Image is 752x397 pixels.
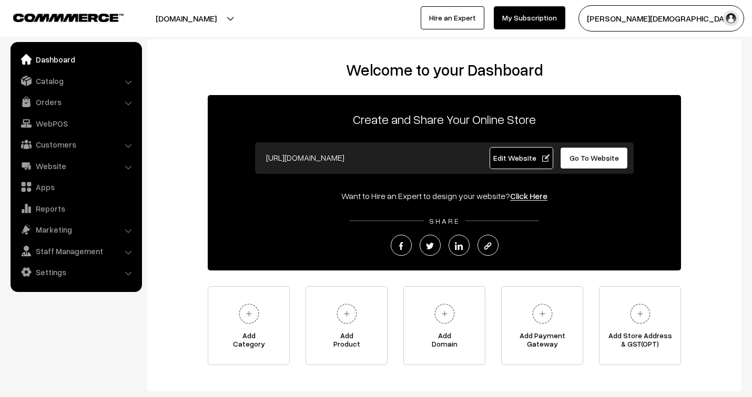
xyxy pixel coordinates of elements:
span: Add Payment Gateway [502,331,583,352]
a: Add PaymentGateway [501,286,583,365]
a: Marketing [13,220,138,239]
a: Settings [13,263,138,281]
span: Add Domain [404,331,485,352]
a: Reports [13,199,138,218]
button: [PERSON_NAME][DEMOGRAPHIC_DATA] [578,5,744,32]
span: Add Category [208,331,289,352]
a: Go To Website [560,147,628,169]
a: AddCategory [208,286,290,365]
span: Add Store Address & GST(OPT) [599,331,680,352]
img: COMMMERCE [13,14,124,22]
h2: Welcome to your Dashboard [158,60,731,79]
img: plus.svg [235,299,263,328]
a: Edit Website [490,147,554,169]
img: plus.svg [626,299,655,328]
a: Catalog [13,71,138,90]
a: Add Store Address& GST(OPT) [599,286,681,365]
a: Click Here [510,191,547,201]
span: Edit Website [493,153,550,162]
img: plus.svg [332,299,361,328]
a: Customers [13,135,138,154]
a: My Subscription [494,6,565,29]
button: [DOMAIN_NAME] [119,5,253,32]
a: WebPOS [13,114,138,133]
span: Add Product [306,331,387,352]
img: user [723,11,739,26]
span: Go To Website [570,153,619,162]
a: AddDomain [403,286,485,365]
a: Staff Management [13,242,138,260]
img: plus.svg [430,299,459,328]
img: plus.svg [528,299,557,328]
a: Website [13,156,138,175]
div: Want to Hire an Expert to design your website? [208,190,681,202]
p: Create and Share Your Online Store [208,110,681,129]
a: COMMMERCE [13,11,105,23]
a: Apps [13,177,138,196]
span: SHARE [424,216,465,225]
a: Orders [13,92,138,111]
a: Dashboard [13,50,138,69]
a: AddProduct [306,286,388,365]
a: Hire an Expert [421,6,484,29]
